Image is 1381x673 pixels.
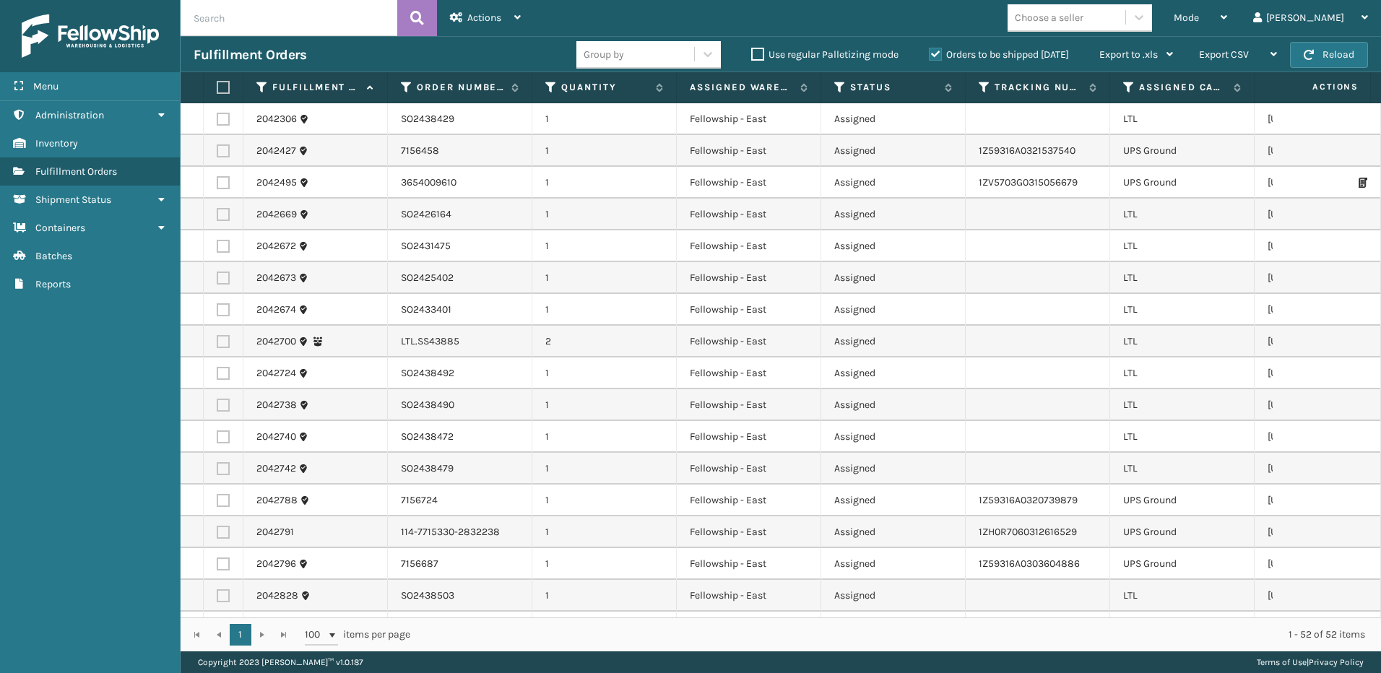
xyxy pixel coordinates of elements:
[35,250,72,262] span: Batches
[35,278,71,290] span: Reports
[388,103,532,135] td: SO2438429
[256,525,294,539] a: 2042791
[821,262,966,294] td: Assigned
[677,485,821,516] td: Fellowship - East
[1015,10,1083,25] div: Choose a seller
[305,624,410,646] span: items per page
[256,271,296,285] a: 2042673
[388,548,532,580] td: 7156687
[532,199,677,230] td: 1
[35,137,78,149] span: Inventory
[532,103,677,135] td: 1
[821,453,966,485] td: Assigned
[979,526,1077,538] a: 1ZH0R7060312616529
[1267,75,1367,99] span: Actions
[1110,453,1255,485] td: LTL
[1110,612,1255,643] td: UPS Ground
[677,357,821,389] td: Fellowship - East
[677,167,821,199] td: Fellowship - East
[677,199,821,230] td: Fellowship - East
[1110,548,1255,580] td: UPS Ground
[1110,135,1255,167] td: UPS Ground
[256,303,296,317] a: 2042674
[677,548,821,580] td: Fellowship - East
[1110,103,1255,135] td: LTL
[256,493,298,508] a: 2042788
[256,557,296,571] a: 2042796
[388,580,532,612] td: SO2438503
[677,230,821,262] td: Fellowship - East
[1110,389,1255,421] td: LTL
[821,389,966,421] td: Assigned
[256,175,297,190] a: 2042495
[821,580,966,612] td: Assigned
[256,461,296,476] a: 2042742
[677,421,821,453] td: Fellowship - East
[1257,651,1364,673] div: |
[532,230,677,262] td: 1
[532,421,677,453] td: 1
[198,651,363,673] p: Copyright 2023 [PERSON_NAME]™ v 1.0.187
[751,48,899,61] label: Use regular Palletizing mode
[388,199,532,230] td: SO2426164
[1110,421,1255,453] td: LTL
[35,222,85,234] span: Containers
[532,135,677,167] td: 1
[33,80,59,92] span: Menu
[690,81,793,94] label: Assigned Warehouse
[256,239,296,253] a: 2042672
[979,144,1075,157] a: 1Z59316A0321537540
[194,46,306,64] h3: Fulfillment Orders
[821,421,966,453] td: Assigned
[677,103,821,135] td: Fellowship - East
[532,389,677,421] td: 1
[677,516,821,548] td: Fellowship - East
[677,612,821,643] td: Fellowship - East
[532,580,677,612] td: 1
[1257,657,1307,667] a: Terms of Use
[532,548,677,580] td: 1
[532,516,677,548] td: 1
[1110,580,1255,612] td: LTL
[1110,262,1255,294] td: LTL
[821,516,966,548] td: Assigned
[388,612,532,643] td: 3654092768
[821,230,966,262] td: Assigned
[584,47,624,62] div: Group by
[677,135,821,167] td: Fellowship - East
[256,366,296,381] a: 2042724
[388,326,532,357] td: LTL.SS43885
[1110,294,1255,326] td: LTL
[850,81,938,94] label: Status
[388,294,532,326] td: SO2433401
[929,48,1069,61] label: Orders to be shipped [DATE]
[230,624,251,646] a: 1
[388,516,532,548] td: 114-7715330-2832238
[35,109,104,121] span: Administration
[677,326,821,357] td: Fellowship - East
[1359,178,1367,188] i: Print Packing Slip
[1174,12,1199,24] span: Mode
[532,262,677,294] td: 1
[22,14,159,58] img: logo
[256,398,297,412] a: 2042738
[388,262,532,294] td: SO2425402
[677,453,821,485] td: Fellowship - East
[35,194,111,206] span: Shipment Status
[388,357,532,389] td: SO2438492
[256,334,296,349] a: 2042700
[979,494,1078,506] a: 1Z59316A0320739879
[388,453,532,485] td: SO2438479
[272,81,360,94] label: Fulfillment Order Id
[677,389,821,421] td: Fellowship - East
[532,453,677,485] td: 1
[821,199,966,230] td: Assigned
[1110,485,1255,516] td: UPS Ground
[417,81,504,94] label: Order Number
[821,357,966,389] td: Assigned
[979,176,1078,188] a: 1ZV5703G0315056679
[995,81,1082,94] label: Tracking Number
[532,357,677,389] td: 1
[821,294,966,326] td: Assigned
[821,612,966,643] td: Assigned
